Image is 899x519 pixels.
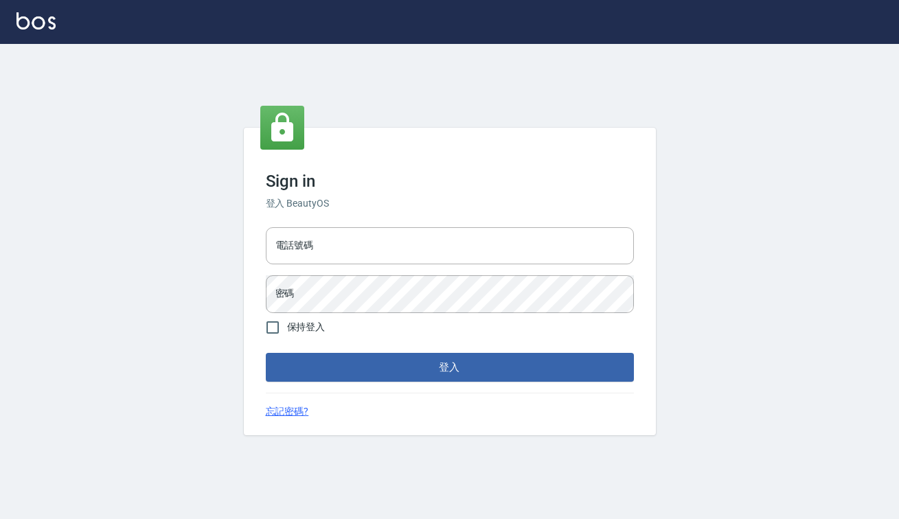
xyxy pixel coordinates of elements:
a: 忘記密碼? [266,404,309,419]
img: Logo [16,12,56,30]
span: 保持登入 [287,320,326,334]
h3: Sign in [266,172,634,191]
button: 登入 [266,353,634,382]
h6: 登入 BeautyOS [266,196,634,211]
